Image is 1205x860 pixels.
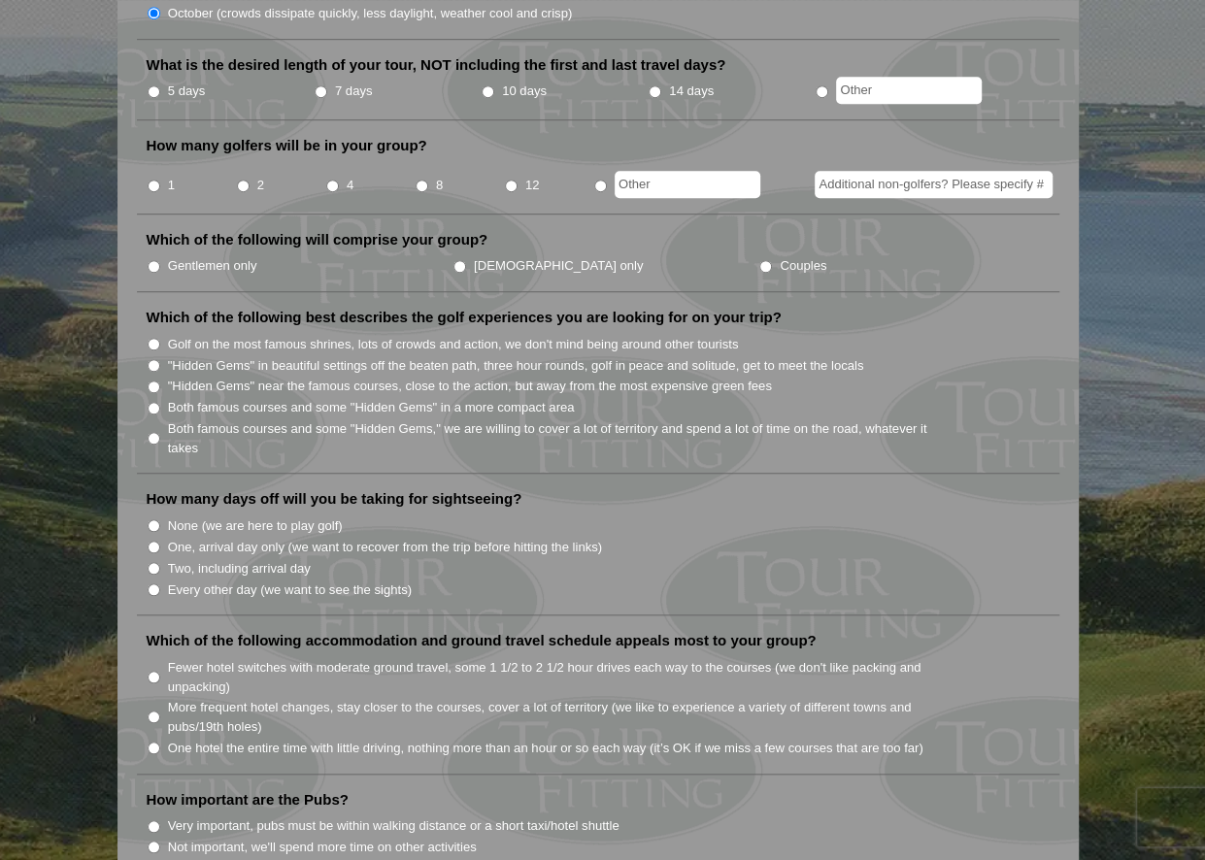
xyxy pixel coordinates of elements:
[168,838,477,857] label: Not important, we'll spend more time on other activities
[147,489,522,509] label: How many days off will you be taking for sightseeing?
[436,176,443,195] label: 8
[168,82,206,101] label: 5 days
[147,230,488,249] label: Which of the following will comprise your group?
[168,559,311,579] label: Two, including arrival day
[168,176,175,195] label: 1
[815,171,1053,198] input: Additional non-golfers? Please specify #
[147,308,782,327] label: Which of the following best describes the golf experiences you are looking for on your trip?
[168,377,772,396] label: "Hidden Gems" near the famous courses, close to the action, but away from the most expensive gree...
[474,256,643,276] label: [DEMOGRAPHIC_DATA] only
[347,176,353,195] label: 4
[168,538,602,557] label: One, arrival day only (we want to recover from the trip before hitting the links)
[257,176,264,195] label: 2
[669,82,714,101] label: 14 days
[525,176,540,195] label: 12
[147,136,427,155] label: How many golfers will be in your group?
[147,790,349,810] label: How important are the Pubs?
[168,580,412,600] label: Every other day (we want to see the sights)
[168,4,573,23] label: October (crowds dissipate quickly, less daylight, weather cool and crisp)
[147,631,817,650] label: Which of the following accommodation and ground travel schedule appeals most to your group?
[502,82,547,101] label: 10 days
[615,171,760,198] input: Other
[168,516,343,536] label: None (we are here to play golf)
[168,419,949,457] label: Both famous courses and some "Hidden Gems," we are willing to cover a lot of territory and spend ...
[168,816,619,836] label: Very important, pubs must be within walking distance or a short taxi/hotel shuttle
[168,398,575,417] label: Both famous courses and some "Hidden Gems" in a more compact area
[335,82,373,101] label: 7 days
[168,739,923,758] label: One hotel the entire time with little driving, nothing more than an hour or so each way (it’s OK ...
[780,256,826,276] label: Couples
[147,55,726,75] label: What is the desired length of your tour, NOT including the first and last travel days?
[168,335,739,354] label: Golf on the most famous shrines, lots of crowds and action, we don't mind being around other tour...
[168,658,949,696] label: Fewer hotel switches with moderate ground travel, some 1 1/2 to 2 1/2 hour drives each way to the...
[168,256,257,276] label: Gentlemen only
[836,77,982,104] input: Other
[168,356,864,376] label: "Hidden Gems" in beautiful settings off the beaten path, three hour rounds, golf in peace and sol...
[168,698,949,736] label: More frequent hotel changes, stay closer to the courses, cover a lot of territory (we like to exp...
